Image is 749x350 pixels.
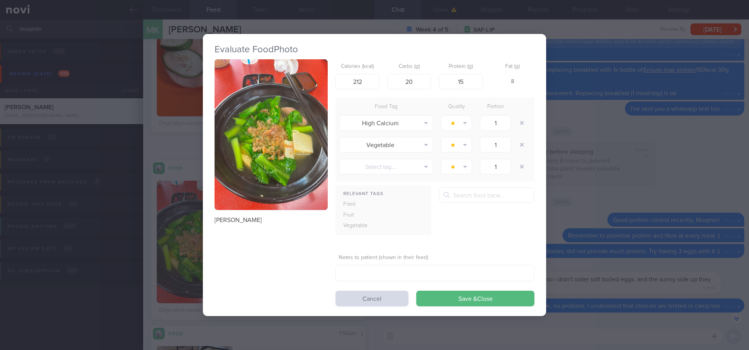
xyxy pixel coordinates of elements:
input: Search food bank... [439,187,534,203]
div: Fried [335,199,385,210]
button: Vegetable [339,137,433,153]
button: Save &Close [416,291,534,306]
div: Vegetable [335,220,385,231]
input: 250 [335,74,380,89]
button: Select tag... [339,159,433,174]
input: 1.0 [480,115,511,131]
img: yong tau foo [215,59,328,210]
button: Cancel [335,291,408,306]
label: Calories (kcal) [339,63,376,70]
div: Relevant Tags [335,189,431,199]
h2: Evaluate Food Photo [215,44,534,55]
label: Fat (g) [494,63,532,70]
div: Quality [437,101,476,112]
label: Protein (g) [442,63,480,70]
div: Fruit [335,210,385,221]
label: Notes to patient (shown in their feed) [339,254,531,261]
input: 33 [387,74,431,89]
input: 9 [439,74,483,89]
label: Carbs (g) [390,63,428,70]
div: Food Tag [335,101,437,112]
input: 1.0 [480,159,511,174]
p: [PERSON_NAME] [215,216,328,224]
div: 8 [491,74,535,90]
input: 1.0 [480,137,511,153]
div: Portion [476,101,515,112]
button: High Calcium [339,115,433,131]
